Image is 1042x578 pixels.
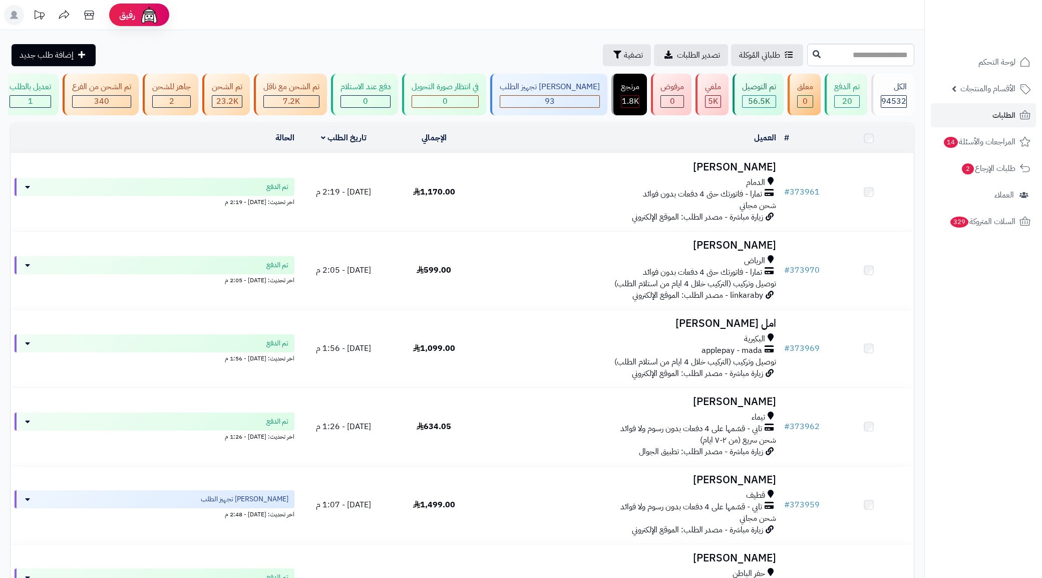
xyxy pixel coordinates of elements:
span: قطيف [746,490,765,501]
span: زيارة مباشرة - مصدر الطلب: الموقع الإلكتروني [632,524,763,536]
a: مرفوض 0 [649,74,693,115]
span: 1,499.00 [413,499,455,511]
div: اخر تحديث: [DATE] - 2:48 م [15,508,294,519]
div: تعديل بالطلب [10,81,51,93]
span: شحن مجاني [740,200,776,212]
div: اخر تحديث: [DATE] - 1:26 م [15,431,294,441]
a: السلات المتروكة329 [931,210,1036,234]
a: الحالة [275,132,294,144]
span: المراجعات والأسئلة [943,135,1015,149]
span: تم الدفع [266,182,288,192]
div: 0 [412,96,478,107]
span: 0 [803,95,808,107]
a: لوحة التحكم [931,50,1036,74]
span: السلات المتروكة [949,215,1015,229]
span: البكيرية [744,333,765,345]
span: 329 [950,217,968,228]
span: تيماء [752,412,765,423]
div: 0 [798,96,813,107]
div: 0 [661,96,683,107]
img: ai-face.png [139,5,159,25]
div: الكل [881,81,907,93]
div: تم الشحن من الفرع [72,81,131,93]
a: جاهز للشحن 2 [141,74,200,115]
span: 93 [545,95,555,107]
a: دفع عند الاستلام 0 [329,74,400,115]
span: # [784,186,790,198]
span: 634.05 [417,421,451,433]
h3: [PERSON_NAME] [483,240,776,251]
a: #373970 [784,264,820,276]
span: 56.5K [748,95,770,107]
a: المراجعات والأسئلة14 [931,130,1036,154]
span: 1,170.00 [413,186,455,198]
a: #373962 [784,421,820,433]
span: # [784,264,790,276]
span: الطلبات [992,108,1015,122]
span: 23.2K [216,95,238,107]
span: 7.2K [283,95,300,107]
div: تم الشحن مع ناقل [263,81,319,93]
span: شحن مجاني [740,512,776,524]
span: رفيق [119,9,135,21]
div: 340 [73,96,131,107]
a: تاريخ الطلب [321,132,367,144]
a: #373961 [784,186,820,198]
a: العميل [754,132,776,144]
a: طلبات الإرجاع2 [931,156,1036,180]
div: 56524 [743,96,776,107]
span: تابي - قسّمها على 4 دفعات بدون رسوم ولا فوائد [620,423,762,435]
div: اخر تحديث: [DATE] - 1:56 م [15,352,294,363]
span: الدمام [746,177,765,188]
a: #373959 [784,499,820,511]
span: applepay - mada [702,345,762,356]
div: مرتجع [621,81,639,93]
a: في انتظار صورة التحويل 0 [400,74,488,115]
div: 7223 [264,96,319,107]
div: تم الشحن [212,81,242,93]
div: 2 [153,96,190,107]
span: تابي - قسّمها على 4 دفعات بدون رسوم ولا فوائد [620,501,762,513]
span: [DATE] - 1:56 م [316,342,371,354]
a: تحديثات المنصة [27,5,52,28]
div: 1 [10,96,51,107]
div: معلق [797,81,813,93]
div: 23194 [212,96,242,107]
span: [DATE] - 2:05 م [316,264,371,276]
span: 0 [443,95,448,107]
div: في انتظار صورة التحويل [412,81,479,93]
span: طلباتي المُوكلة [739,49,780,61]
span: لوحة التحكم [978,55,1015,69]
span: 1 [28,95,33,107]
a: الكل94532 [869,74,916,115]
span: تصفية [624,49,643,61]
div: دفع عند الاستلام [340,81,391,93]
span: 5K [708,95,718,107]
a: طلباتي المُوكلة [731,44,803,66]
span: 340 [94,95,109,107]
div: تم الدفع [834,81,860,93]
span: 94532 [881,95,906,107]
div: 93 [500,96,599,107]
a: تم الشحن مع ناقل 7.2K [252,74,329,115]
span: تم الدفع [266,260,288,270]
span: [DATE] - 1:07 م [316,499,371,511]
span: [DATE] - 2:19 م [316,186,371,198]
span: 0 [670,95,675,107]
a: ملغي 5K [693,74,731,115]
div: اخر تحديث: [DATE] - 2:19 م [15,196,294,207]
span: تم الدفع [266,417,288,427]
a: [PERSON_NAME] تجهيز الطلب 93 [488,74,609,115]
h3: [PERSON_NAME] [483,396,776,408]
div: 20 [835,96,859,107]
h3: امل [PERSON_NAME] [483,318,776,329]
span: تمارا - فاتورتك حتى 4 دفعات بدون فوائد [643,267,762,278]
span: تم الدفع [266,338,288,348]
span: طلبات الإرجاع [961,161,1015,175]
span: 1.8K [622,95,639,107]
span: زيارة مباشرة - مصدر الطلب: الموقع الإلكتروني [632,367,763,379]
span: 2 [169,95,174,107]
span: تصدير الطلبات [677,49,720,61]
span: زيارة مباشرة - مصدر الطلب: تطبيق الجوال [639,446,763,458]
a: # [784,132,789,144]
